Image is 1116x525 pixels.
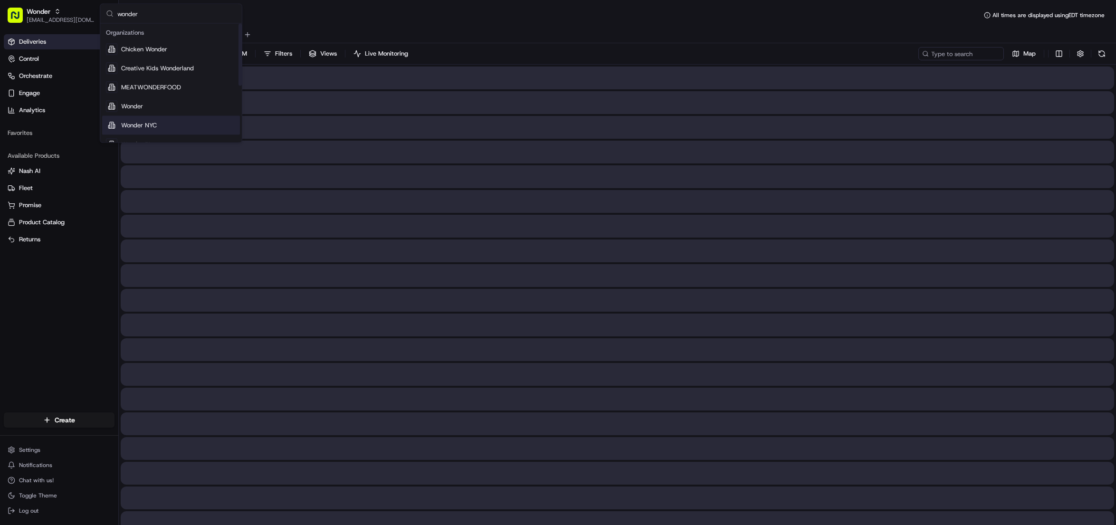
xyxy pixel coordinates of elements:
div: Start new chat [32,91,156,101]
button: Wonder[EMAIL_ADDRESS][DOMAIN_NAME] [4,4,98,27]
button: Create [4,412,114,428]
div: 📗 [10,139,17,147]
span: Map [1023,49,1036,58]
button: Map [1008,47,1040,60]
span: Views [320,49,337,58]
a: Analytics [4,103,114,118]
button: Live Monitoring [349,47,412,60]
div: Available Products [4,148,114,163]
button: Product Catalog [4,215,114,230]
span: Control [19,55,39,63]
span: Engage [19,89,40,97]
button: Orchestrate [4,68,114,84]
span: Product Catalog [19,218,65,227]
span: Wonder NYC [121,121,157,130]
button: Views [305,47,341,60]
span: Returns [19,235,40,244]
input: Got a question? Start typing here... [25,62,171,72]
span: Chicken Wonder [121,45,167,54]
span: Analytics [19,106,45,115]
span: Promise [19,201,41,210]
a: Promise [8,201,111,210]
span: Knowledge Base [19,138,73,148]
button: Nash AI [4,163,114,179]
span: Notifications [19,461,52,469]
span: MEATWONDERFOOD [121,83,181,92]
button: Settings [4,443,114,457]
div: 💻 [80,139,88,147]
span: Fleet [19,184,33,192]
button: Notifications [4,458,114,472]
a: 📗Knowledge Base [6,134,76,152]
span: Create [55,415,75,425]
span: Creative Kids Wonderland [121,64,194,73]
div: Organizations [102,26,240,40]
button: Fleet [4,181,114,196]
a: 💻API Documentation [76,134,156,152]
span: Deliveries [19,38,46,46]
span: Chat with us! [19,477,54,484]
div: We're available if you need us! [32,101,120,108]
span: Wonder Pies [121,140,156,149]
a: Nash AI [8,167,111,175]
div: Favorites [4,125,114,141]
button: Start new chat [162,94,173,105]
span: All times are displayed using EDT timezone [992,11,1105,19]
button: Engage [4,86,114,101]
span: Settings [19,446,40,454]
div: Suggestions [100,24,242,143]
img: Nash [10,10,29,29]
span: API Documentation [90,138,153,148]
span: Toggle Theme [19,492,57,499]
span: Wonder [121,102,143,111]
button: Filters [259,47,296,60]
p: Welcome 👋 [10,38,173,54]
a: Fleet [8,184,111,192]
span: Log out [19,507,38,515]
span: Nash AI [19,167,40,175]
input: Type to search [918,47,1004,60]
button: Toggle Theme [4,489,114,502]
button: Returns [4,232,114,247]
input: Search... [117,4,236,23]
a: Powered byPylon [67,161,115,169]
a: Deliveries [4,34,114,49]
img: 1736555255976-a54dd68f-1ca7-489b-9aae-adbdc363a1c4 [10,91,27,108]
a: Product Catalog [8,218,111,227]
a: Returns [8,235,111,244]
button: Promise [4,198,114,213]
button: Refresh [1095,47,1108,60]
span: Filters [275,49,292,58]
button: Chat with us! [4,474,114,487]
button: Control [4,51,114,67]
button: Wonder [27,7,50,16]
button: Log out [4,504,114,517]
span: Orchestrate [19,72,52,80]
button: [EMAIL_ADDRESS][DOMAIN_NAME] [27,16,95,24]
span: Live Monitoring [365,49,408,58]
span: Pylon [95,162,115,169]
